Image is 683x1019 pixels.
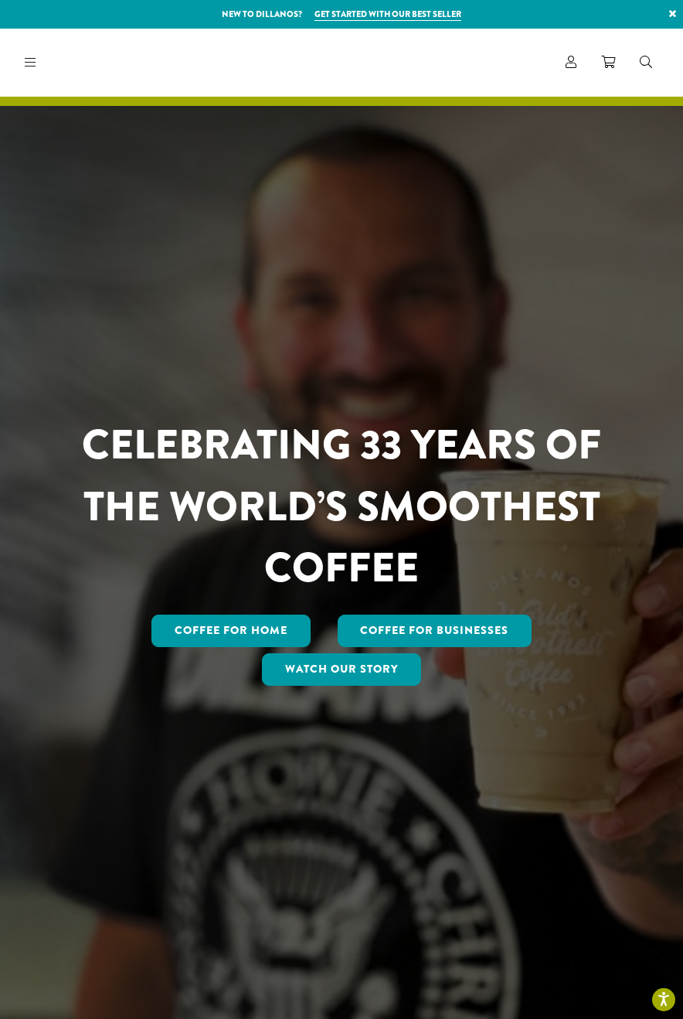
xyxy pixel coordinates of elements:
[338,615,532,647] a: Coffee For Businesses
[314,8,461,21] a: Get started with our best seller
[262,653,421,686] a: Watch Our Story
[151,615,311,647] a: Coffee for Home
[627,49,664,75] a: Search
[66,414,617,599] h1: CELEBRATING 33 YEARS OF THE WORLD’S SMOOTHEST COFFEE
